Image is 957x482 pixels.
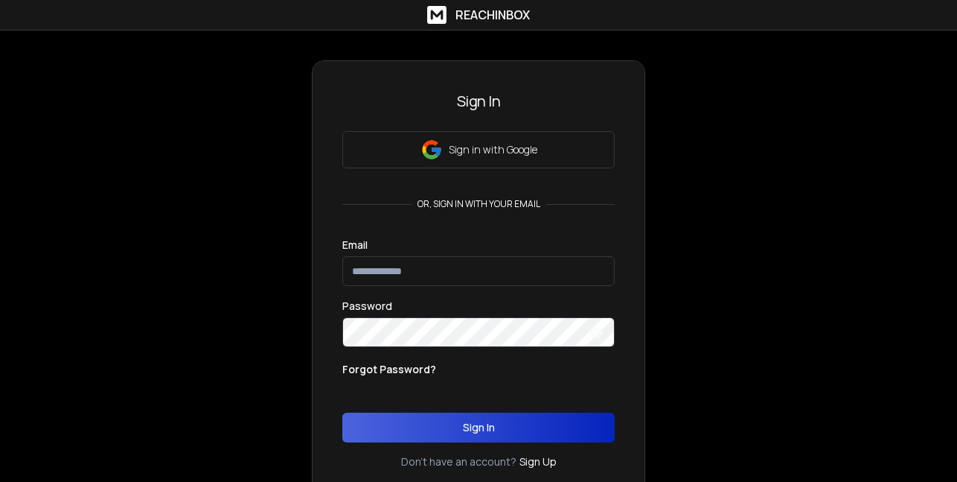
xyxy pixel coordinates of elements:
[342,413,615,443] button: Sign In
[427,6,530,24] a: ReachInbox
[342,301,392,311] label: Password
[342,131,615,168] button: Sign in with Google
[342,362,436,377] p: Forgot Password?
[412,198,546,210] p: or, sign in with your email
[449,142,537,157] p: Sign in with Google
[455,6,530,24] h1: ReachInbox
[519,454,557,469] a: Sign Up
[342,240,368,250] label: Email
[342,91,615,112] h3: Sign In
[401,454,516,469] p: Don't have an account?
